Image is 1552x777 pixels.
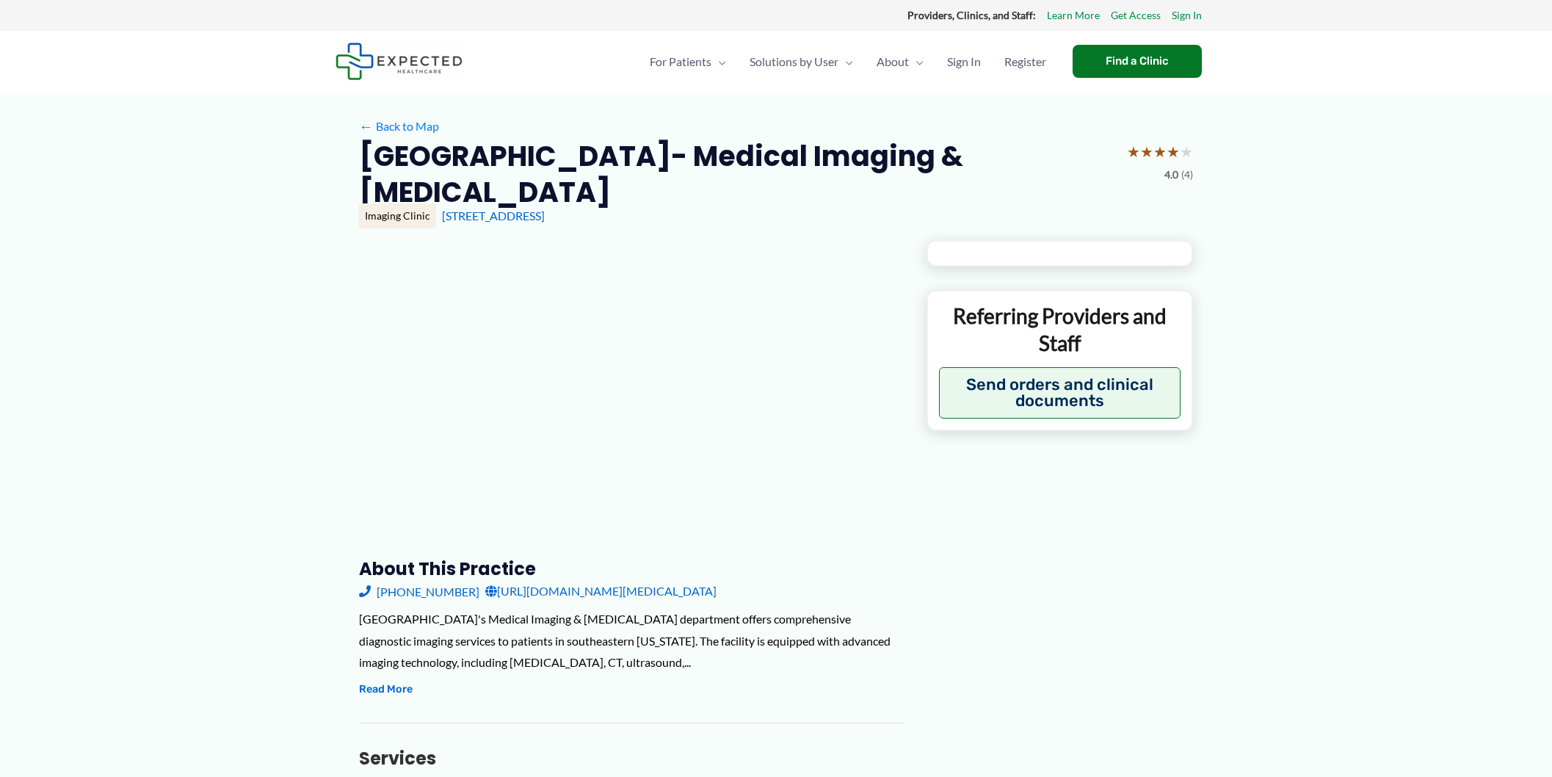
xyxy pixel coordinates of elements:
[485,580,717,602] a: [URL][DOMAIN_NAME][MEDICAL_DATA]
[1167,138,1180,165] span: ★
[359,747,903,770] h3: Services
[993,36,1058,87] a: Register
[907,9,1036,21] strong: Providers, Clinics, and Staff:
[838,36,853,87] span: Menu Toggle
[1180,138,1193,165] span: ★
[359,580,479,602] a: [PHONE_NUMBER]
[359,115,439,137] a: ←Back to Map
[1181,165,1193,184] span: (4)
[750,36,838,87] span: Solutions by User
[1153,138,1167,165] span: ★
[1140,138,1153,165] span: ★
[1164,165,1178,184] span: 4.0
[935,36,993,87] a: Sign In
[1111,6,1161,25] a: Get Access
[939,303,1181,356] p: Referring Providers and Staff
[1073,45,1202,78] a: Find a Clinic
[909,36,924,87] span: Menu Toggle
[650,36,711,87] span: For Patients
[359,138,1115,211] h2: [GEOGRAPHIC_DATA]- Medical Imaging & [MEDICAL_DATA]
[877,36,909,87] span: About
[336,43,463,80] img: Expected Healthcare Logo - side, dark font, small
[638,36,738,87] a: For PatientsMenu Toggle
[359,557,903,580] h3: About this practice
[1047,6,1100,25] a: Learn More
[359,681,413,698] button: Read More
[638,36,1058,87] nav: Primary Site Navigation
[359,608,903,673] div: [GEOGRAPHIC_DATA]'s Medical Imaging & [MEDICAL_DATA] department offers comprehensive diagnostic i...
[939,367,1181,419] button: Send orders and clinical documents
[738,36,865,87] a: Solutions by UserMenu Toggle
[442,209,545,223] a: [STREET_ADDRESS]
[865,36,935,87] a: AboutMenu Toggle
[1127,138,1140,165] span: ★
[359,203,436,228] div: Imaging Clinic
[359,119,373,133] span: ←
[1172,6,1202,25] a: Sign In
[1004,36,1046,87] span: Register
[711,36,726,87] span: Menu Toggle
[947,36,981,87] span: Sign In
